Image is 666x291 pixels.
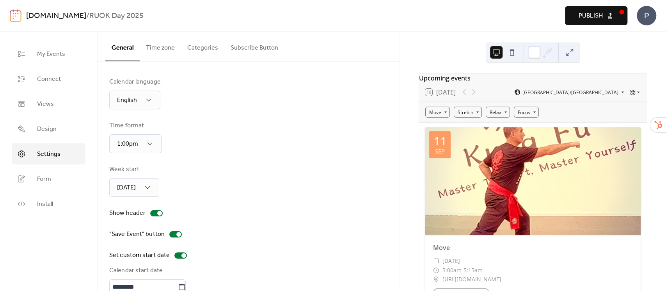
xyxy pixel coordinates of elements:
button: Categories [181,32,224,61]
a: Settings [12,143,85,164]
span: My Events [37,50,65,59]
div: Move [425,243,641,252]
span: [GEOGRAPHIC_DATA]/[GEOGRAPHIC_DATA] [522,90,618,95]
a: Design [12,118,85,139]
span: English [117,94,137,106]
div: Upcoming events [419,73,647,83]
a: [DOMAIN_NAME] [26,9,86,23]
span: 5:00am [442,266,462,275]
div: Sep [435,148,445,154]
b: / [86,9,89,23]
button: Time zone [140,32,181,61]
div: ​ [433,275,439,284]
div: "Save Event" button [109,230,165,239]
a: Views [12,93,85,114]
span: 1:00pm [117,138,138,150]
div: ​ [433,266,439,275]
span: Publish [579,11,603,21]
span: Connect [37,75,61,84]
div: Calendar language [109,77,161,87]
img: logo [10,9,21,22]
span: - [462,266,464,275]
b: RUOK Day 2025 [89,9,144,23]
div: Show header [109,209,146,218]
button: Subscribe Button [224,32,284,61]
a: Install [12,193,85,214]
button: General [105,32,140,61]
div: Time format [109,121,160,130]
span: [DATE] [117,182,136,194]
span: Settings [37,150,60,159]
span: Views [37,100,54,109]
a: Connect [12,68,85,89]
div: Week start [109,165,158,174]
span: Form [37,175,51,184]
button: Publish [565,6,627,25]
div: 11 [433,135,447,147]
span: [URL][DOMAIN_NAME] [442,275,501,284]
a: My Events [12,43,85,64]
div: ​ [433,256,439,266]
div: Calendar start date [109,266,386,275]
span: 5:15am [464,266,483,275]
a: Form [12,168,85,189]
div: Set custom start date [109,251,170,260]
span: [DATE] [442,256,460,266]
div: P [637,6,656,25]
span: Install [37,200,53,209]
span: Design [37,125,57,134]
